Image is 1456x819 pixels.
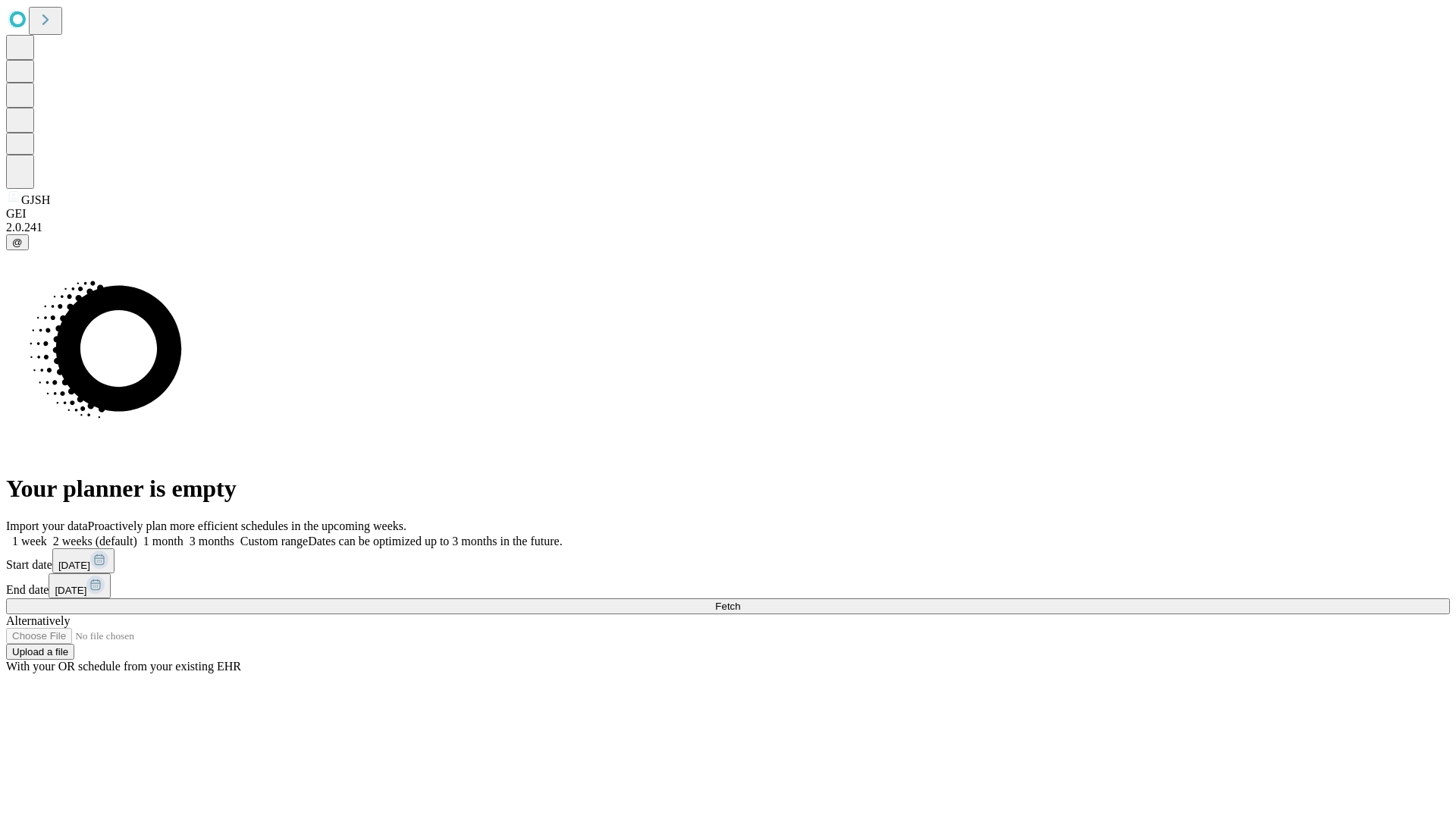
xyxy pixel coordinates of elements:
span: [DATE] [58,560,90,571]
span: [DATE] [55,585,86,596]
div: GEI [6,207,1450,221]
span: @ [12,237,23,248]
span: Import your data [6,519,88,532]
h1: Your planner is empty [6,475,1450,503]
span: Proactively plan more efficient schedules in the upcoming weeks. [88,519,406,532]
div: 2.0.241 [6,221,1450,234]
span: Fetch [715,601,740,612]
span: Custom range [240,535,308,548]
span: 1 month [143,535,184,548]
button: @ [6,234,29,250]
span: GJSH [21,193,50,206]
span: With your OR schedule from your existing EHR [6,660,241,673]
button: [DATE] [49,573,111,598]
span: Dates can be optimized up to 3 months in the future. [308,535,562,548]
button: Upload a file [6,644,74,660]
span: 3 months [190,535,234,548]
button: Fetch [6,598,1450,614]
div: End date [6,573,1450,598]
span: 1 week [12,535,47,548]
span: 2 weeks (default) [53,535,137,548]
span: Alternatively [6,614,70,627]
button: [DATE] [52,548,115,573]
div: Start date [6,548,1450,573]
